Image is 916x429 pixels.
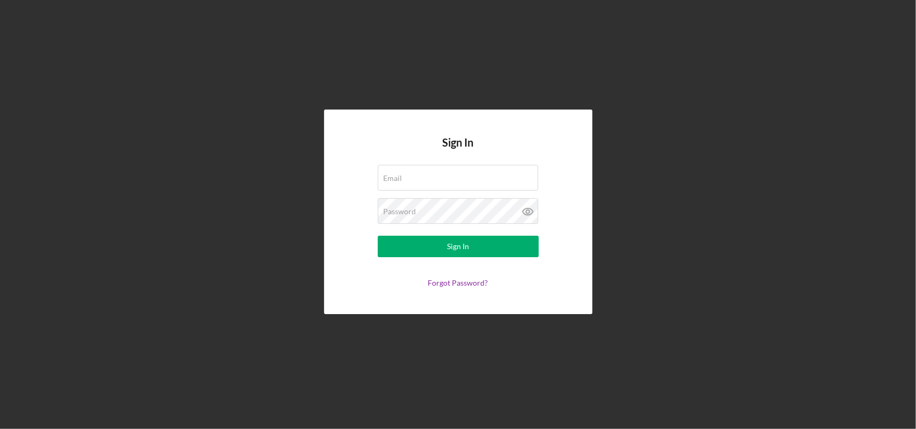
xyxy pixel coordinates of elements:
label: Password [384,207,416,216]
h4: Sign In [443,136,474,165]
div: Sign In [447,236,469,257]
a: Forgot Password? [428,278,488,287]
label: Email [384,174,402,183]
button: Sign In [378,236,539,257]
